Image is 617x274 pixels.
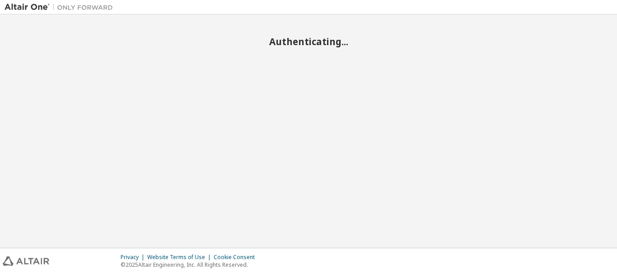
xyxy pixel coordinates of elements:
[147,254,214,261] div: Website Terms of Use
[121,261,260,269] p: © 2025 Altair Engineering, Inc. All Rights Reserved.
[121,254,147,261] div: Privacy
[214,254,260,261] div: Cookie Consent
[5,36,612,47] h2: Authenticating...
[5,3,117,12] img: Altair One
[3,256,49,266] img: altair_logo.svg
